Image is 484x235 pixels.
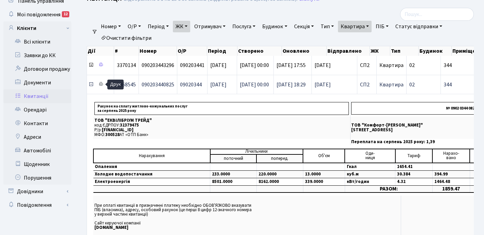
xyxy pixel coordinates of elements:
div: 12 [62,11,69,17]
a: Секція [291,21,317,32]
span: Мої повідомлення [17,11,60,18]
a: Період [145,21,172,32]
span: [DATE] [210,81,227,88]
span: Квартира [379,62,404,69]
p: Рахунок на сплату житлово-комунальних послуг за серпень 2025 року [94,102,349,115]
th: # [114,46,139,56]
td: Нарахо- вано [432,149,470,163]
a: Документи [3,76,71,89]
td: 8162.0000 [256,178,303,185]
a: Всі клієнти [3,35,71,49]
td: 233.0000 [210,170,257,178]
p: Р/р: [94,128,349,132]
td: 1464.48 [432,178,470,185]
td: 8501.0000 [210,178,257,185]
th: О/Р [177,46,207,56]
a: Тип [318,21,337,32]
td: Оди- ниця [345,149,395,163]
td: 394.99 [432,170,470,178]
td: 1859.47 [432,185,470,192]
td: Холодне водопостачання [93,170,210,178]
th: Відправлено [327,46,370,56]
td: Електроенергія [93,178,210,185]
p: ТОВ "ЕКВІЛІБРІУМ ТРЕЙД" [94,118,349,123]
b: [DOMAIN_NAME] [94,224,128,231]
td: кВт/годин [345,178,395,185]
span: СП2 [360,63,374,68]
a: Заявки до КК [3,49,71,62]
a: Будинок [259,21,290,32]
th: Тип [390,46,419,56]
a: Щоденник [3,157,71,171]
td: куб.м [345,170,395,178]
th: Оновлено [282,46,327,56]
span: 300528 [105,132,120,138]
span: [DATE] [210,62,227,69]
p: МФО: АТ «ОТП Банк» [94,133,349,137]
td: поточний [210,154,257,163]
span: [DATE] 18:29 [276,81,306,88]
a: Довідники [3,185,71,198]
a: Квитанції [3,89,71,103]
span: 3370134 [117,62,136,69]
a: Мої повідомлення12 [3,8,71,21]
th: ЖК [370,46,390,56]
span: 090203440825 [142,81,174,88]
a: Послуга [230,21,258,32]
a: О/Р [125,21,144,32]
a: ЖК [173,21,190,32]
span: 02 [409,81,415,88]
a: Контакти [3,117,71,130]
p: код ЄДРПОУ: [94,123,349,128]
td: Об'єм [303,149,345,163]
td: Нарахування [93,149,210,163]
span: [FINANCIAL_ID] [102,127,133,133]
td: поперед. [256,154,303,163]
span: [DATE] [315,82,354,87]
span: [DATE] [315,63,354,68]
a: Порушення [3,171,71,185]
th: Дії [87,46,114,56]
td: 220.0000 [256,170,303,178]
th: Створено [237,46,282,56]
span: [DATE] 17:55 [276,62,306,69]
a: Орендарі [3,103,71,117]
span: [DATE] 00:00 [240,81,269,88]
a: Договори продажу [3,62,71,76]
a: ПІБ [373,21,391,32]
td: Опалення [93,163,210,171]
a: Номер [98,21,124,32]
a: Автомобілі [3,144,71,157]
span: 344 [444,63,482,68]
td: 30.384 [395,170,433,178]
a: Клієнти [3,21,71,35]
span: 090203443296 [142,62,174,69]
a: Отримувач [192,21,228,32]
a: Адреси [3,130,71,144]
td: Лічильники [210,149,303,154]
td: Гкал [345,163,395,171]
span: Квартира [379,81,404,88]
td: 1654.41 [395,163,433,171]
th: Номер [139,46,177,56]
td: 13.0000 [303,170,345,178]
th: Період [207,46,237,56]
a: Повідомлення [3,198,71,212]
td: РАЗОМ: [345,185,432,192]
span: 02 [409,62,415,69]
span: 090203441 [180,62,204,69]
span: [DATE] 00:00 [240,62,269,69]
td: 339.0000 [303,178,345,185]
a: Очистити фільтри [98,32,154,44]
span: 09020344 [180,81,202,88]
span: СП2 [360,82,374,87]
th: Будинок [419,46,451,56]
span: 3368545 [117,81,136,88]
td: 4.32 [395,178,433,185]
span: 344 [444,82,482,87]
td: Тариф [395,149,433,163]
div: Друк [107,80,124,89]
a: Квартира [338,21,372,32]
span: 32379475 [120,122,139,128]
input: Пошук... [400,8,474,21]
